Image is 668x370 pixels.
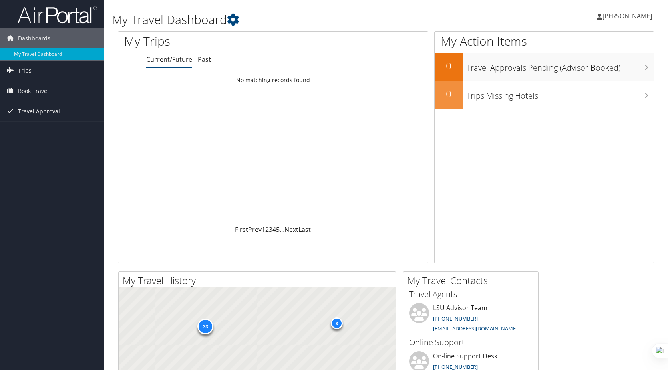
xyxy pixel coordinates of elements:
li: LSU Advisor Team [405,303,536,336]
span: Book Travel [18,81,49,101]
h3: Trips Missing Hotels [467,86,654,101]
a: Next [284,225,298,234]
h2: 0 [435,87,463,101]
a: Prev [248,225,262,234]
a: 0Trips Missing Hotels [435,81,654,109]
span: Trips [18,61,32,81]
a: [PERSON_NAME] [597,4,660,28]
span: Dashboards [18,28,50,48]
a: Current/Future [146,55,192,64]
a: Past [198,55,211,64]
div: 33 [197,319,213,334]
h3: Online Support [409,337,532,348]
a: 5 [276,225,280,234]
span: Travel Approval [18,101,60,121]
div: 3 [330,317,342,329]
img: airportal-logo.png [18,5,97,24]
h3: Travel Approvals Pending (Advisor Booked) [467,58,654,73]
h1: My Trips [124,33,293,49]
a: 1 [262,225,265,234]
h1: My Action Items [435,33,654,49]
a: Last [298,225,311,234]
a: 0Travel Approvals Pending (Advisor Booked) [435,53,654,81]
h2: My Travel Contacts [407,274,538,287]
a: 4 [272,225,276,234]
a: 2 [265,225,269,234]
span: … [280,225,284,234]
a: [EMAIL_ADDRESS][DOMAIN_NAME] [433,325,517,332]
a: First [235,225,248,234]
h1: My Travel Dashboard [112,11,477,28]
h2: 0 [435,59,463,73]
span: [PERSON_NAME] [602,12,652,20]
h3: Travel Agents [409,289,532,300]
a: [PHONE_NUMBER] [433,315,478,322]
td: No matching records found [118,73,428,87]
h2: My Travel History [123,274,396,287]
a: 3 [269,225,272,234]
